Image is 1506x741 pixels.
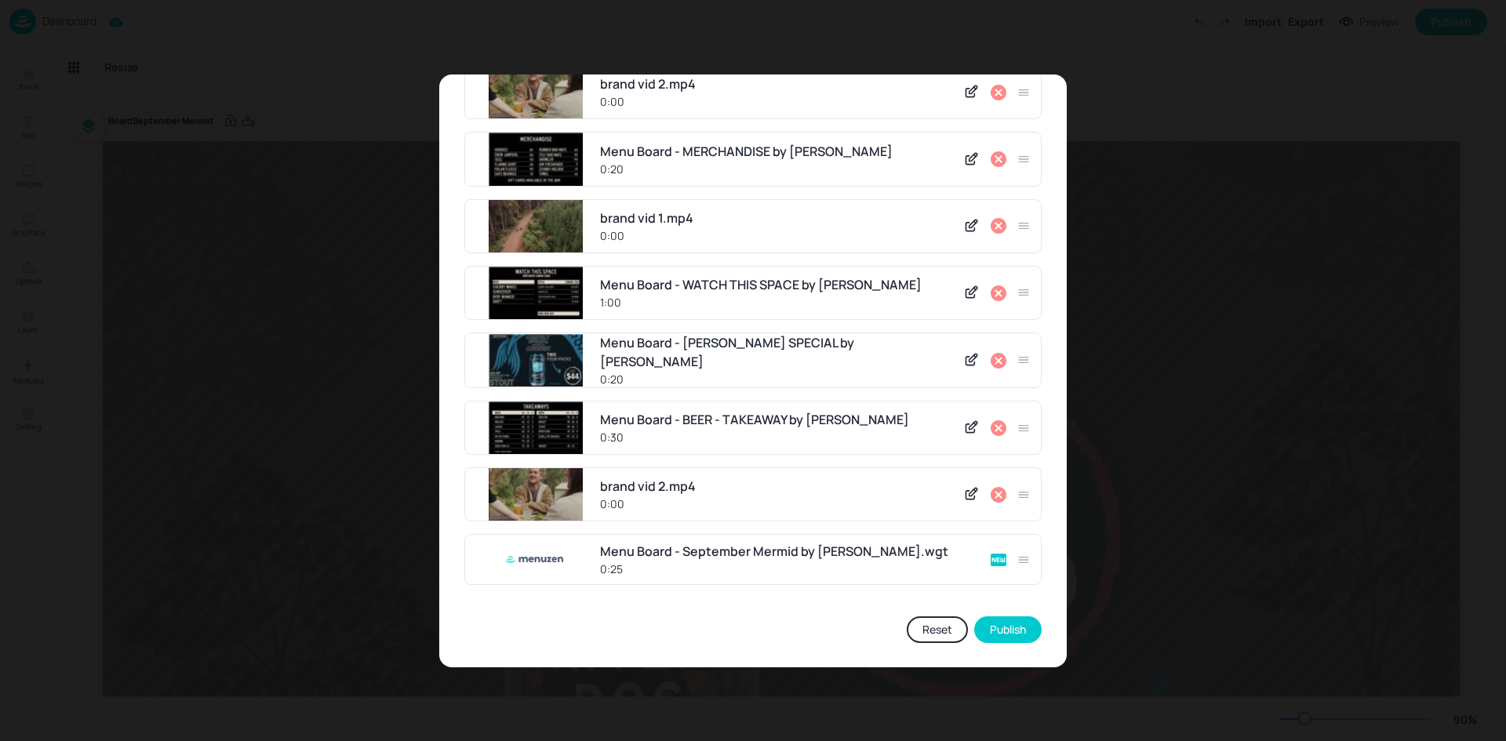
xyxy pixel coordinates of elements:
[489,66,583,118] img: RpabnJ0fq1Hx7VEsOst4Zg%3D%3D
[600,496,954,512] div: 0:00
[600,477,954,496] div: brand vid 2.mp4
[600,410,954,429] div: Menu Board - BEER - TAKEAWAY by [PERSON_NAME]
[907,616,968,643] button: Reset
[600,74,954,93] div: brand vid 2.mp4
[489,133,583,185] img: E1YoGznxXAjjY1nfSH6krg%3D%3D
[600,227,954,244] div: 0:00
[600,275,954,294] div: Menu Board - WATCH THIS SPACE by [PERSON_NAME]
[600,161,954,177] div: 0:20
[489,468,583,521] img: RpabnJ0fq1Hx7VEsOst4Zg%3D%3D
[600,429,954,445] div: 0:30
[489,334,583,387] img: yhBECbIE86Cj5nz5%2FpMxBA%3D%3D
[600,561,980,577] div: 0:25
[489,200,583,252] img: DGtGFy0aQwo6YyXmGiKD1A%3D%3D
[600,333,954,371] div: Menu Board - [PERSON_NAME] SPECIAL by [PERSON_NAME]
[974,616,1042,643] button: Publish
[489,401,583,454] img: DEYTZNGlxmVQfNI2nToNzA%3D%3D
[600,93,954,110] div: 0:00
[600,142,954,161] div: Menu Board - MERCHANDISE by [PERSON_NAME]
[600,294,954,311] div: 1:00
[489,267,583,319] img: Bu21OsmFWAU6cPc3YfAUJw%3D%3D
[489,535,583,584] img: menuzen.png
[600,209,954,227] div: brand vid 1.mp4
[600,371,954,387] div: 0:20
[600,542,980,561] div: Menu Board - September Mermid by [PERSON_NAME].wgt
